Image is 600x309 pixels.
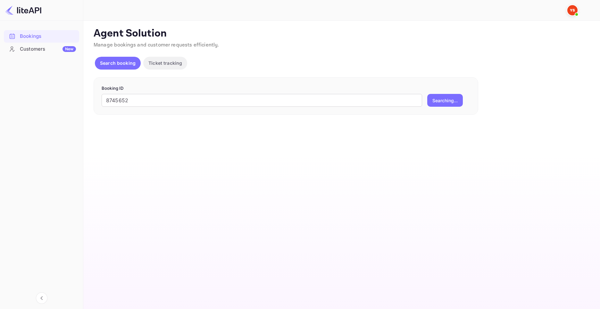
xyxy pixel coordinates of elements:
p: Search booking [100,60,136,66]
div: New [63,46,76,52]
div: Bookings [20,33,76,40]
button: Searching... [427,94,463,107]
div: Bookings [4,30,79,43]
p: Ticket tracking [148,60,182,66]
img: Yandex Support [567,5,578,15]
input: Enter Booking ID (e.g., 63782194) [102,94,422,107]
a: CustomersNew [4,43,79,55]
button: Collapse navigation [36,292,47,304]
p: Booking ID [102,85,470,92]
div: Customers [20,46,76,53]
span: Manage bookings and customer requests efficiently. [94,42,219,48]
img: LiteAPI logo [5,5,41,15]
a: Bookings [4,30,79,42]
p: Agent Solution [94,27,588,40]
